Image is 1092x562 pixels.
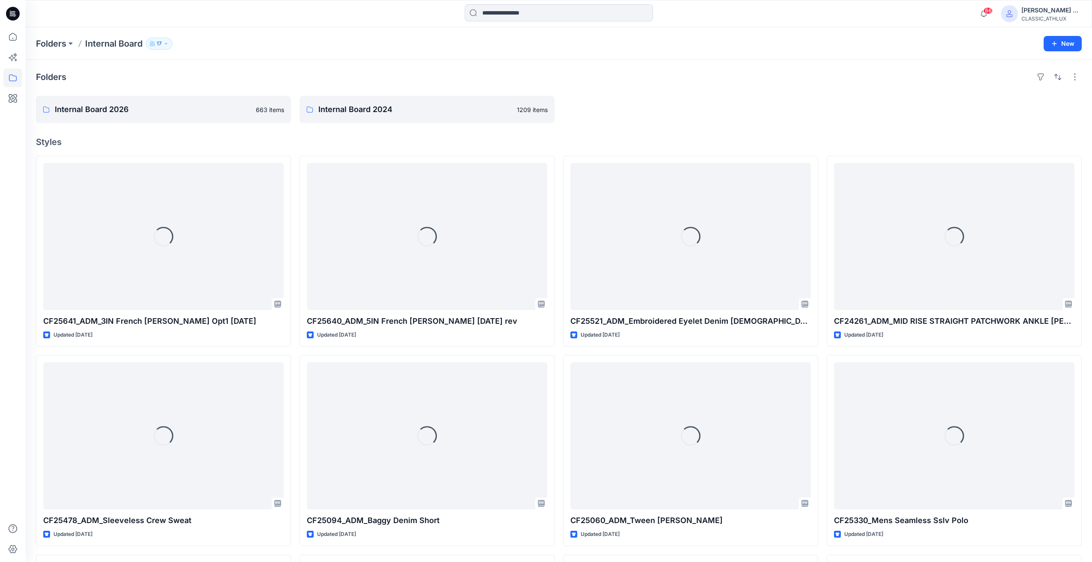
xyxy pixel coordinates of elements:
[1021,15,1081,22] div: CLASSIC_ATHLUX
[983,7,993,14] span: 66
[55,104,251,115] p: Internal Board 2026
[36,137,1082,147] h4: Styles
[834,315,1074,327] p: CF24261_ADM_MID RISE STRAIGHT PATCHWORK ANKLE [PERSON_NAME]
[581,530,620,539] p: Updated [DATE]
[300,96,555,123] a: Internal Board 20241209 items
[317,530,356,539] p: Updated [DATE]
[36,72,66,82] h4: Folders
[844,530,883,539] p: Updated [DATE]
[1006,10,1013,17] svg: avatar
[53,530,92,539] p: Updated [DATE]
[307,515,547,527] p: CF25094_ADM_Baggy Denim Short
[36,96,291,123] a: Internal Board 2026663 items
[146,38,172,50] button: 17
[570,315,811,327] p: CF25521_ADM_Embroidered Eyelet Denim [DEMOGRAPHIC_DATA] Jacket
[1021,5,1081,15] div: [PERSON_NAME] Cfai
[517,105,548,114] p: 1209 items
[834,515,1074,527] p: CF25330_Mens Seamless Sslv Polo
[43,315,284,327] p: CF25641_ADM_3IN French [PERSON_NAME] Opt1 [DATE]
[43,515,284,527] p: CF25478_ADM_Sleeveless Crew Sweat
[157,39,162,48] p: 17
[36,38,66,50] a: Folders
[581,331,620,340] p: Updated [DATE]
[307,315,547,327] p: CF25640_ADM_5IN French [PERSON_NAME] [DATE] rev
[844,331,883,340] p: Updated [DATE]
[318,104,512,115] p: Internal Board 2024
[53,331,92,340] p: Updated [DATE]
[85,38,142,50] p: Internal Board
[1044,36,1082,51] button: New
[317,331,356,340] p: Updated [DATE]
[256,105,284,114] p: 663 items
[570,515,811,527] p: CF25060_ADM_Tween [PERSON_NAME]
